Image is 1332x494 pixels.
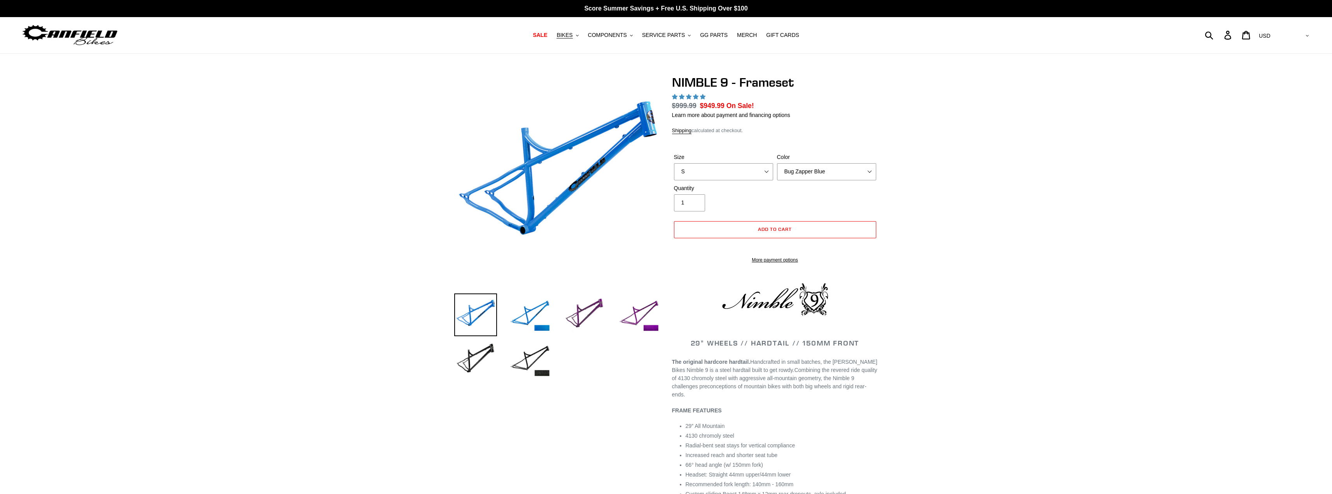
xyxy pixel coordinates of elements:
[509,293,551,336] img: Load image into Gallery viewer, NIMBLE 9 - Frameset
[766,32,799,38] span: GIFT CARDS
[674,153,773,161] label: Size
[686,481,794,487] span: Recommended fork length: 140mm - 160mm
[700,102,725,110] span: $949.99
[1209,26,1229,44] input: Search
[737,32,757,38] span: MERCH
[672,359,750,365] strong: The original hardcore hardtail.
[758,226,792,232] span: Add to cart
[529,30,551,40] a: SALE
[672,127,878,134] div: calculated at checkout.
[686,423,725,429] span: 29″ All Mountain
[674,184,773,192] label: Quantity
[456,77,659,279] img: NIMBLE 9 - Frameset
[726,101,754,111] span: On Sale!
[777,153,876,161] label: Color
[672,407,722,414] b: FRAME FEATURES
[672,367,877,398] span: Combining the revered ride quality of 4130 chromoly steel with aggressive all-mountain geometry, ...
[553,30,582,40] button: BIKES
[696,30,732,40] a: GG PARTS
[674,221,876,238] button: Add to cart
[563,293,606,336] img: Load image into Gallery viewer, NIMBLE 9 - Frameset
[686,433,734,439] span: 4130 chromoly steel
[686,471,791,478] span: Headset: Straight 44mm upper/44mm lower
[21,23,119,47] img: Canfield Bikes
[686,452,778,458] span: Increased reach and shorter seat tube
[672,359,877,373] span: Handcrafted in small batches, the [PERSON_NAME] Bikes Nimble 9 is a steel hardtail built to get r...
[672,94,707,100] span: 4.89 stars
[686,442,795,449] span: Radial-bent seat stays for vertical compliance
[584,30,637,40] button: COMPONENTS
[618,293,660,336] img: Load image into Gallery viewer, NIMBLE 9 - Frameset
[762,30,803,40] a: GIFT CARDS
[686,462,763,468] span: 66° head angle (w/ 150mm fork)
[700,32,728,38] span: GG PARTS
[672,75,878,90] h1: NIMBLE 9 - Frameset
[454,293,497,336] img: Load image into Gallery viewer, NIMBLE 9 - Frameset
[672,112,790,118] a: Learn more about payment and financing options
[638,30,695,40] button: SERVICE PARTS
[691,339,859,347] span: 29" WHEELS // HARDTAIL // 150MM FRONT
[733,30,761,40] a: MERCH
[588,32,627,38] span: COMPONENTS
[557,32,572,38] span: BIKES
[674,257,876,264] a: More payment options
[454,339,497,381] img: Load image into Gallery viewer, NIMBLE 9 - Frameset
[509,339,551,381] img: Load image into Gallery viewer, NIMBLE 9 - Frameset
[672,102,697,110] s: $999.99
[642,32,685,38] span: SERVICE PARTS
[533,32,547,38] span: SALE
[672,127,692,134] a: Shipping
